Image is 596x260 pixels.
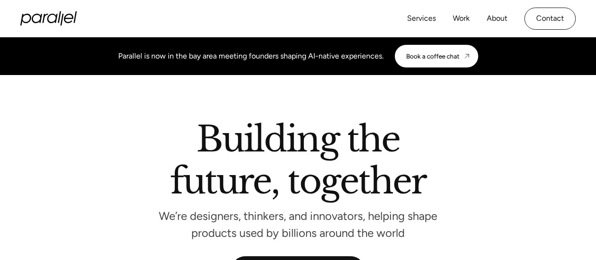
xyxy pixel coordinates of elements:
h2: Building the future, together [170,122,426,202]
img: CTA arrow image [463,52,471,60]
a: Work [453,12,470,25]
a: Book a coffee chat [395,45,478,67]
p: We’re designers, thinkers, and innovators, helping shape products used by billions around the world [157,212,440,237]
a: About [487,12,507,25]
div: Book a coffee chat [406,52,459,60]
a: Contact [524,8,576,30]
div: Parallel is now in the bay area meeting founders shaping AI-native experiences. [118,50,384,62]
a: home [20,11,77,25]
a: Services [407,12,436,25]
